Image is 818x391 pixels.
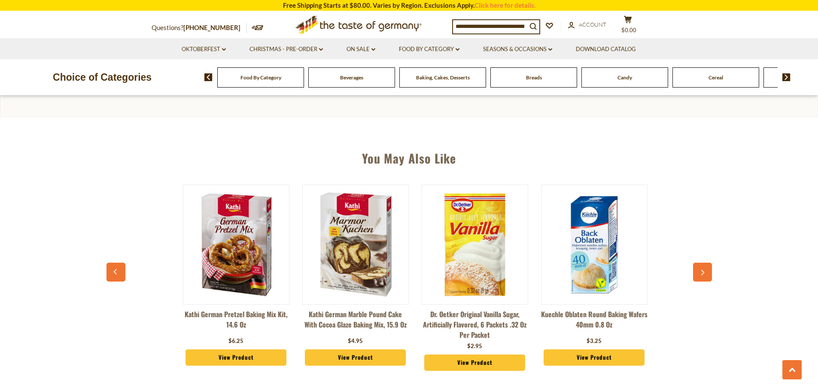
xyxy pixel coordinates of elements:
span: $0.00 [621,27,636,33]
img: next arrow [782,73,791,81]
img: Kathi German Marble Pound Cake with Cocoa Glaze Baking Mix, 15.9 oz [303,192,408,297]
a: Baking, Cakes, Desserts [416,74,470,81]
a: Kuechle Oblaten Round Baking Wafers 40mm 0.8 oz [541,309,648,335]
a: View Product [305,349,406,366]
a: View Product [424,355,526,371]
div: $6.25 [228,337,243,346]
a: On Sale [347,45,375,54]
img: Kathi German Pretzel Baking Mix Kit, 14.6 oz [183,192,289,297]
img: Kuechle Oblaten Round Baking Wafers 40mm 0.8 oz [541,192,647,297]
a: View Product [544,349,645,366]
div: $3.25 [587,337,602,346]
a: Click here for details. [474,1,535,9]
a: Download Catalog [576,45,636,54]
a: View Product [185,349,287,366]
a: Food By Category [399,45,459,54]
p: Questions? [152,22,247,33]
a: Christmas - PRE-ORDER [249,45,323,54]
a: Breads [526,74,542,81]
a: [PHONE_NUMBER] [183,24,240,31]
a: Seasons & Occasions [483,45,552,54]
a: Oktoberfest [182,45,226,54]
a: Account [568,20,606,30]
a: Kathi German Pretzel Baking Mix Kit, 14.6 oz [183,309,289,335]
a: Dr. Oetker Original Vanilla Sugar, Artificially Flavored, 6 packets .32 oz per packet [422,309,528,340]
a: Candy [617,74,632,81]
a: Kathi German Marble Pound Cake with Cocoa Glaze Baking Mix, 15.9 oz [302,309,409,335]
a: Beverages [340,74,363,81]
a: Cereal [709,74,723,81]
button: $0.00 [615,15,641,37]
span: Account [579,21,606,28]
div: You May Also Like [111,139,708,174]
img: previous arrow [204,73,213,81]
div: $4.95 [348,337,363,346]
a: Food By Category [240,74,281,81]
div: $2.95 [467,342,482,351]
img: Dr. Oetker Original Vanilla Sugar, Artificially Flavored, 6 packets .32 oz per packet [422,192,528,297]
